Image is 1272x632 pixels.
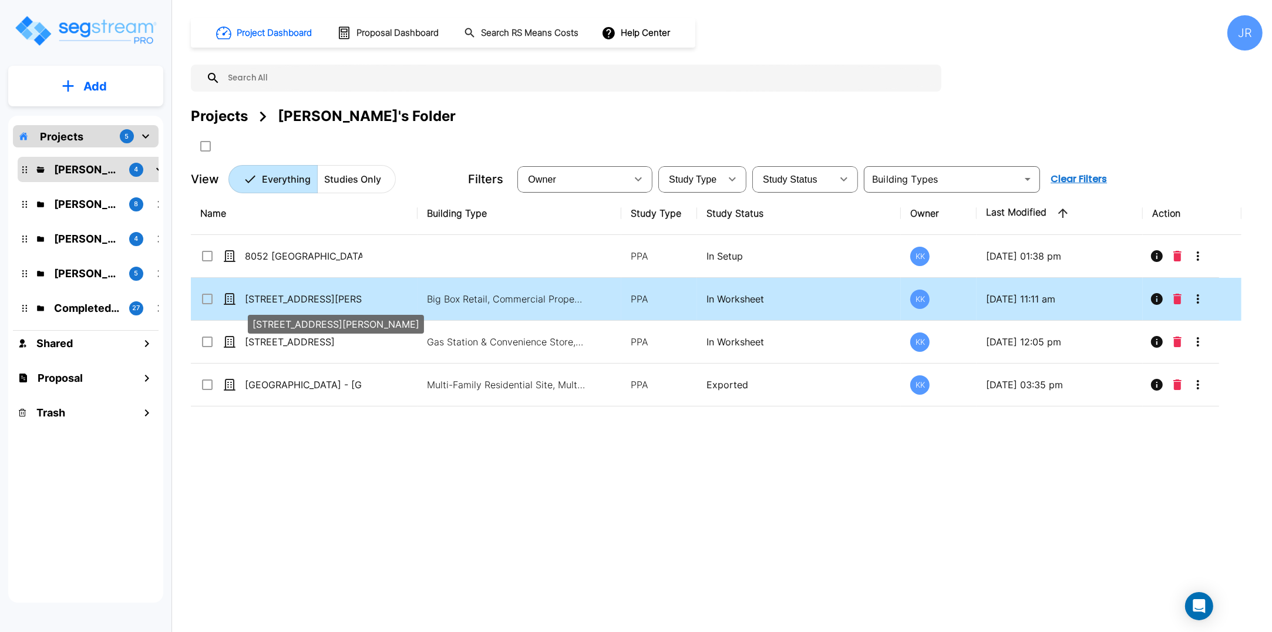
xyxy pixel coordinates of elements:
button: Info [1145,287,1169,311]
th: Name [191,192,418,235]
p: View [191,170,219,188]
img: Logo [14,14,157,48]
h1: Proposal Dashboard [356,26,439,40]
th: Building Type [418,192,621,235]
p: 8 [134,199,139,209]
span: Study Type [669,174,716,184]
input: Search All [220,65,936,92]
p: [STREET_ADDRESS][PERSON_NAME] [245,292,362,306]
div: KK [910,290,930,309]
button: Everything [228,165,318,193]
div: Projects [191,106,248,127]
button: Project Dashboard [211,20,318,46]
p: [DATE] 11:11 am [986,292,1133,306]
p: Big Box Retail, Commercial Property Site [427,292,585,306]
p: Karina's Folder [54,162,120,177]
div: KK [910,375,930,395]
button: Help Center [599,22,675,44]
p: 27 [133,303,140,313]
div: Select [661,163,721,196]
p: Completed Client Reports 2025 [54,300,120,316]
button: Proposal Dashboard [332,21,445,45]
button: More-Options [1186,373,1210,396]
p: PPA [631,292,688,306]
div: Platform [228,165,396,193]
h1: Project Dashboard [237,26,312,40]
p: 4 [134,164,139,174]
button: Info [1145,244,1169,268]
button: More-Options [1186,287,1210,311]
div: KK [910,247,930,266]
p: M.E. Folder [54,231,120,247]
div: [PERSON_NAME]'s Folder [278,106,456,127]
button: More-Options [1186,244,1210,268]
div: Open Intercom Messenger [1185,592,1213,620]
input: Building Types [867,171,1017,187]
p: 8052 [GEOGRAPHIC_DATA] [245,249,362,263]
p: [STREET_ADDRESS][PERSON_NAME] [253,317,419,331]
th: Owner [901,192,977,235]
div: KK [910,332,930,352]
p: PPA [631,249,688,263]
th: Action [1143,192,1241,235]
h1: Search RS Means Costs [481,26,578,40]
button: Clear Filters [1046,167,1112,191]
button: SelectAll [194,135,217,158]
p: Studies Only [324,172,381,186]
button: Studies Only [317,165,396,193]
p: Multi-Family Residential Site, Multi-Family Residential [427,378,585,392]
p: PPA [631,335,688,349]
p: Everything [262,172,311,186]
p: 5 [134,268,139,278]
p: In Worksheet [706,292,891,306]
button: Info [1145,330,1169,354]
p: [GEOGRAPHIC_DATA] - [GEOGRAPHIC_DATA] [245,378,362,392]
button: Delete [1169,244,1186,268]
p: [STREET_ADDRESS] [245,335,362,349]
button: Info [1145,373,1169,396]
div: JR [1227,15,1263,51]
th: Last Modified [977,192,1143,235]
button: Search RS Means Costs [459,22,585,45]
th: Study Type [621,192,697,235]
p: Filters [468,170,503,188]
p: Jon's Folder [54,265,120,281]
p: In Setup [706,249,891,263]
button: More-Options [1186,330,1210,354]
th: Study Status [697,192,901,235]
p: [DATE] 03:35 pm [986,378,1133,392]
h1: Shared [36,335,73,351]
p: Projects [40,129,83,144]
div: Select [520,163,627,196]
button: Open [1019,171,1036,187]
p: PPA [631,378,688,392]
p: Gas Station & Convenience Store, Gas Station Site [427,335,585,349]
p: 5 [125,132,129,142]
div: Select [755,163,832,196]
p: [DATE] 12:05 pm [986,335,1133,349]
p: In Worksheet [706,335,891,349]
p: [DATE] 01:38 pm [986,249,1133,263]
p: Add [83,78,107,95]
button: Add [8,69,163,103]
p: Kristina's Folder (Finalized Reports) [54,196,120,212]
h1: Proposal [38,370,83,386]
p: Exported [706,378,891,392]
button: Delete [1169,287,1186,311]
span: Owner [528,174,556,184]
span: Study Status [763,174,817,184]
button: Delete [1169,373,1186,396]
h1: Trash [36,405,65,421]
p: 4 [134,234,139,244]
button: Delete [1169,330,1186,354]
